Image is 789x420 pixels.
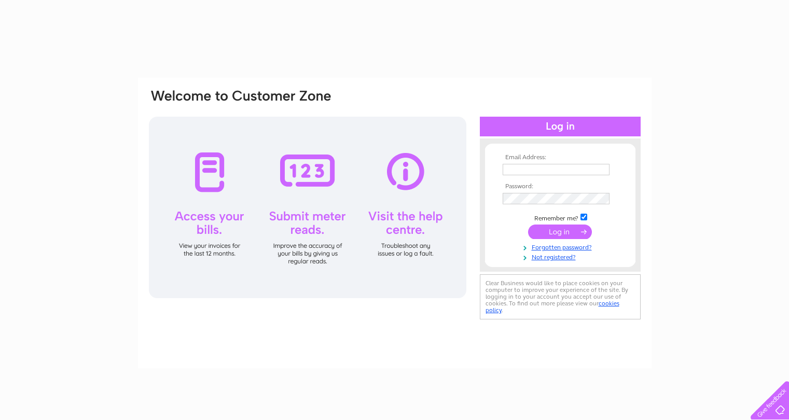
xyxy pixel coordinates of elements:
th: Password: [500,183,620,190]
td: Remember me? [500,212,620,222]
div: Clear Business would like to place cookies on your computer to improve your experience of the sit... [480,274,641,319]
th: Email Address: [500,154,620,161]
a: Not registered? [503,251,620,261]
input: Submit [528,225,592,239]
a: Forgotten password? [503,242,620,251]
a: cookies policy [486,300,619,314]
